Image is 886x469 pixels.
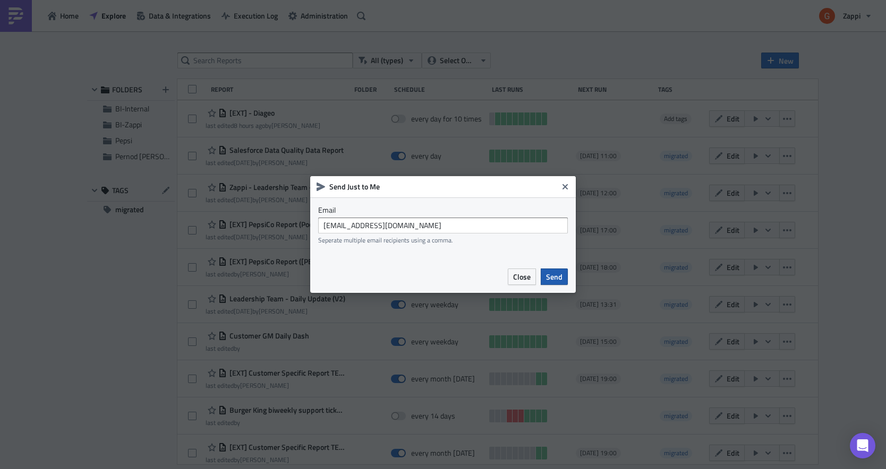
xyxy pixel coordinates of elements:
[329,182,558,192] h6: Send Just to Me
[541,268,568,285] button: Send
[850,433,875,458] div: Open Intercom Messenger
[546,271,563,282] span: Send
[318,236,568,244] div: Seperate multiple email recipients using a comma.
[508,268,536,285] button: Close
[318,205,568,215] label: Email
[513,271,531,282] span: Close
[557,179,573,195] button: Close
